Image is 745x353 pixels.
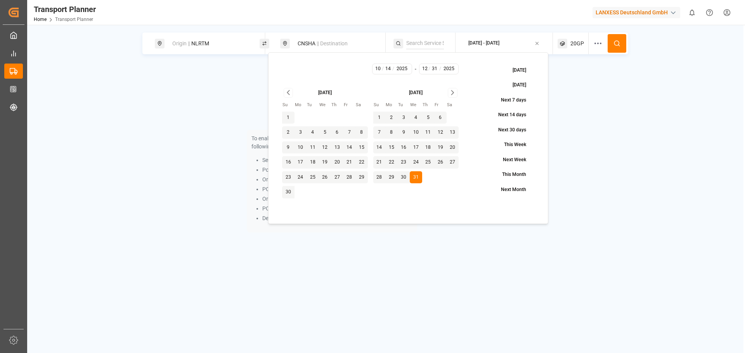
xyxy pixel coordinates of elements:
[307,126,319,139] button: 4
[374,65,382,72] input: M
[295,126,307,139] button: 3
[486,138,534,152] button: This Week
[295,171,307,184] button: 24
[495,79,534,92] button: [DATE]
[373,156,386,169] button: 21
[383,65,393,72] input: D
[410,112,422,124] button: 4
[319,102,331,109] th: Wednesday
[701,4,718,21] button: Help Center
[295,156,307,169] button: 17
[343,156,356,169] button: 21
[355,126,368,139] button: 8
[468,40,499,47] div: [DATE] - [DATE]
[34,3,96,15] div: Transport Planner
[422,156,435,169] button: 25
[409,90,423,96] div: [DATE]
[447,102,459,109] th: Saturday
[331,126,343,139] button: 6
[262,214,412,222] li: Destination and Service String
[331,141,343,154] button: 13
[343,102,356,109] th: Friday
[331,171,343,184] button: 27
[382,65,384,72] span: /
[262,195,412,203] li: Origin and Service String
[317,40,348,46] span: || Destination
[319,126,331,139] button: 5
[262,166,412,174] li: Port Pair
[262,205,412,213] li: POD and Service String
[282,156,295,169] button: 16
[385,102,398,109] th: Monday
[295,141,307,154] button: 10
[343,126,356,139] button: 7
[434,112,447,124] button: 6
[447,156,459,169] button: 27
[422,126,435,139] button: 11
[385,112,398,124] button: 2
[282,102,295,109] th: Sunday
[34,17,47,22] a: Home
[385,171,398,184] button: 29
[293,36,377,51] div: CNSHA
[434,102,447,109] th: Friday
[284,88,293,98] button: Go to previous month
[398,102,410,109] th: Tuesday
[355,102,368,109] th: Saturday
[448,88,457,98] button: Go to next month
[295,102,307,109] th: Monday
[428,65,430,72] span: /
[282,171,295,184] button: 23
[318,90,332,96] div: [DATE]
[410,156,422,169] button: 24
[398,141,410,154] button: 16
[683,4,701,21] button: show 0 new notifications
[483,93,534,107] button: Next 7 days
[485,153,534,167] button: Next Week
[385,126,398,139] button: 8
[410,141,422,154] button: 17
[282,141,295,154] button: 9
[319,141,331,154] button: 12
[282,126,295,139] button: 2
[343,171,356,184] button: 28
[410,126,422,139] button: 10
[331,102,343,109] th: Thursday
[307,141,319,154] button: 11
[319,156,331,169] button: 19
[262,185,412,193] li: POL and Service String
[331,156,343,169] button: 20
[343,141,356,154] button: 14
[495,64,534,77] button: [DATE]
[430,65,440,72] input: D
[307,102,319,109] th: Tuesday
[398,171,410,184] button: 30
[415,64,416,74] div: -
[392,65,394,72] span: /
[398,156,410,169] button: 23
[441,65,457,72] input: YYYY
[398,112,410,124] button: 3
[460,36,548,51] button: [DATE] - [DATE]
[307,171,319,184] button: 25
[373,112,386,124] button: 1
[373,141,386,154] button: 14
[373,102,386,109] th: Sunday
[570,40,584,48] span: 20GP
[434,156,447,169] button: 26
[373,171,386,184] button: 28
[480,108,534,122] button: Next 14 days
[593,7,680,18] div: LANXESS Deutschland GmbH
[319,171,331,184] button: 26
[282,186,295,198] button: 30
[593,5,683,20] button: LANXESS Deutschland GmbH
[484,168,534,182] button: This Month
[410,171,422,184] button: 31
[480,123,534,137] button: Next 30 days
[307,156,319,169] button: 18
[422,141,435,154] button: 18
[172,40,190,46] span: Origin ||
[262,156,412,164] li: Service String
[398,126,410,139] button: 9
[355,171,368,184] button: 29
